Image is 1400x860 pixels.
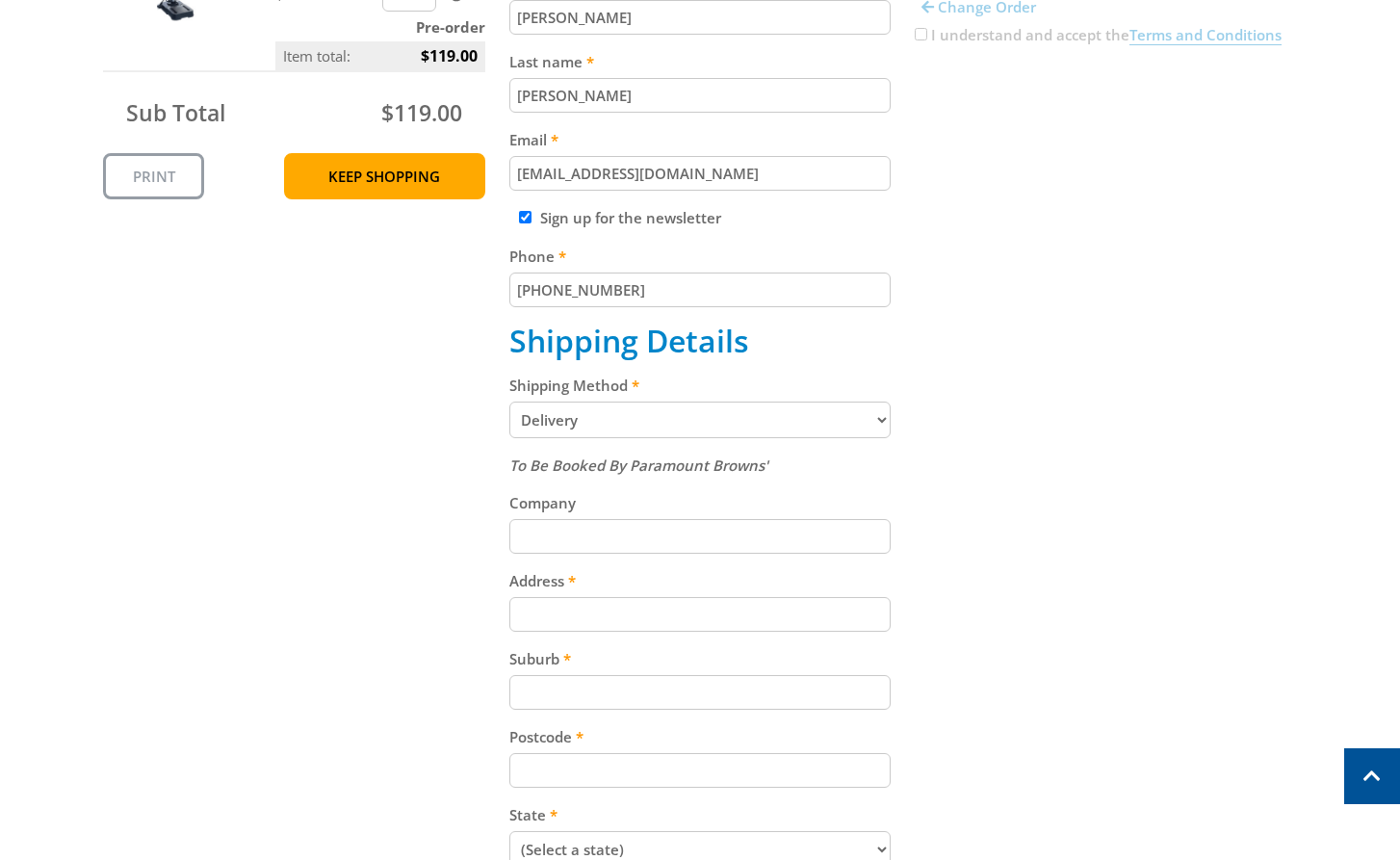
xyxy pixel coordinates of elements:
[275,15,485,39] p: Pre-order
[509,374,892,397] label: Shipping Method
[421,41,478,70] span: $119.00
[509,78,892,113] input: Please enter your last name.
[509,803,892,826] label: State
[126,97,225,128] span: Sub Total
[509,128,892,151] label: Email
[509,725,892,748] label: Postcode
[275,41,485,70] p: Item total:
[381,97,462,128] span: $119.00
[509,156,892,191] input: Please enter your email address.
[509,647,892,670] label: Suburb
[540,208,721,227] label: Sign up for the newsletter
[103,153,204,199] a: Print
[509,675,892,710] input: Please enter your suburb.
[509,753,892,788] input: Please enter your postcode.
[509,273,892,307] input: Please enter your telephone number.
[509,50,892,73] label: Last name
[509,569,892,592] label: Address
[509,491,892,514] label: Company
[509,245,892,268] label: Phone
[509,402,892,438] select: Please select a shipping method.
[509,456,768,475] em: To Be Booked By Paramount Browns'
[509,597,892,632] input: Please enter your address.
[509,323,892,359] h2: Shipping Details
[284,153,485,199] a: Keep Shopping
